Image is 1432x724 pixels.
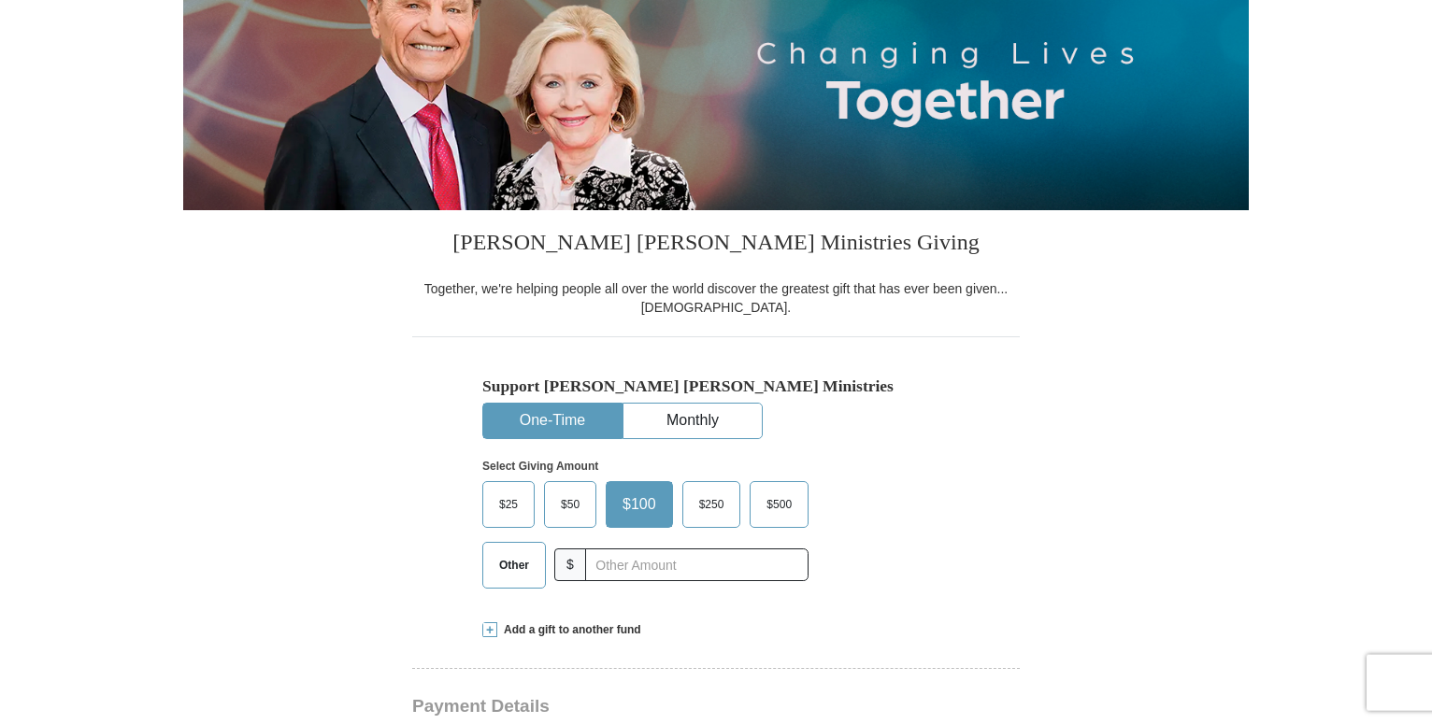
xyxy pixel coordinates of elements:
[757,490,801,518] span: $500
[412,210,1020,279] h3: [PERSON_NAME] [PERSON_NAME] Ministries Giving
[482,460,598,473] strong: Select Giving Amount
[490,551,538,579] span: Other
[490,490,527,518] span: $25
[497,622,641,638] span: Add a gift to another fund
[412,279,1020,317] div: Together, we're helping people all over the world discover the greatest gift that has ever been g...
[482,376,950,396] h5: Support [PERSON_NAME] [PERSON_NAME] Ministries
[690,490,734,518] span: $250
[412,696,889,717] h3: Payment Details
[623,404,762,438] button: Monthly
[613,490,666,518] span: $100
[483,404,622,438] button: One-Time
[554,548,586,581] span: $
[551,490,589,518] span: $50
[585,548,809,581] input: Other Amount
